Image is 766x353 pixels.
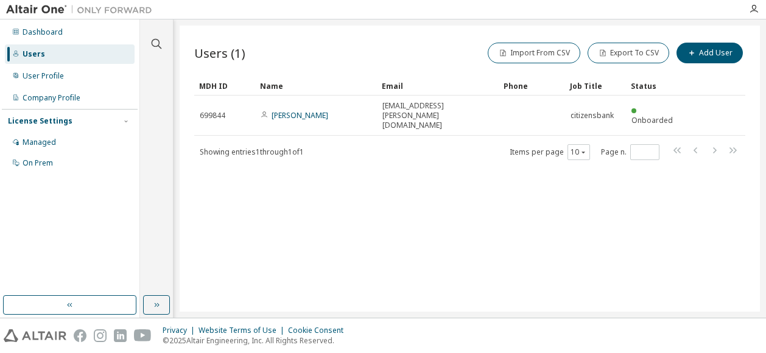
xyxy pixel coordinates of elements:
[676,43,743,63] button: Add User
[631,76,682,96] div: Status
[94,329,107,342] img: instagram.svg
[114,329,127,342] img: linkedin.svg
[488,43,580,63] button: Import From CSV
[6,4,158,16] img: Altair One
[199,76,250,96] div: MDH ID
[200,147,304,157] span: Showing entries 1 through 1 of 1
[23,49,45,59] div: Users
[8,116,72,126] div: License Settings
[571,147,587,157] button: 10
[74,329,86,342] img: facebook.svg
[504,76,560,96] div: Phone
[163,326,199,335] div: Privacy
[601,144,659,160] span: Page n.
[382,76,494,96] div: Email
[571,111,614,121] span: citizensbank
[23,158,53,168] div: On Prem
[163,335,351,346] p: © 2025 Altair Engineering, Inc. All Rights Reserved.
[570,76,621,96] div: Job Title
[382,101,493,130] span: [EMAIL_ADDRESS][PERSON_NAME][DOMAIN_NAME]
[23,138,56,147] div: Managed
[588,43,669,63] button: Export To CSV
[23,27,63,37] div: Dashboard
[631,115,673,125] span: Onboarded
[194,44,245,61] span: Users (1)
[4,329,66,342] img: altair_logo.svg
[288,326,351,335] div: Cookie Consent
[134,329,152,342] img: youtube.svg
[23,71,64,81] div: User Profile
[510,144,590,160] span: Items per page
[260,76,372,96] div: Name
[199,326,288,335] div: Website Terms of Use
[23,93,80,103] div: Company Profile
[200,111,225,121] span: 699844
[272,110,328,121] a: [PERSON_NAME]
